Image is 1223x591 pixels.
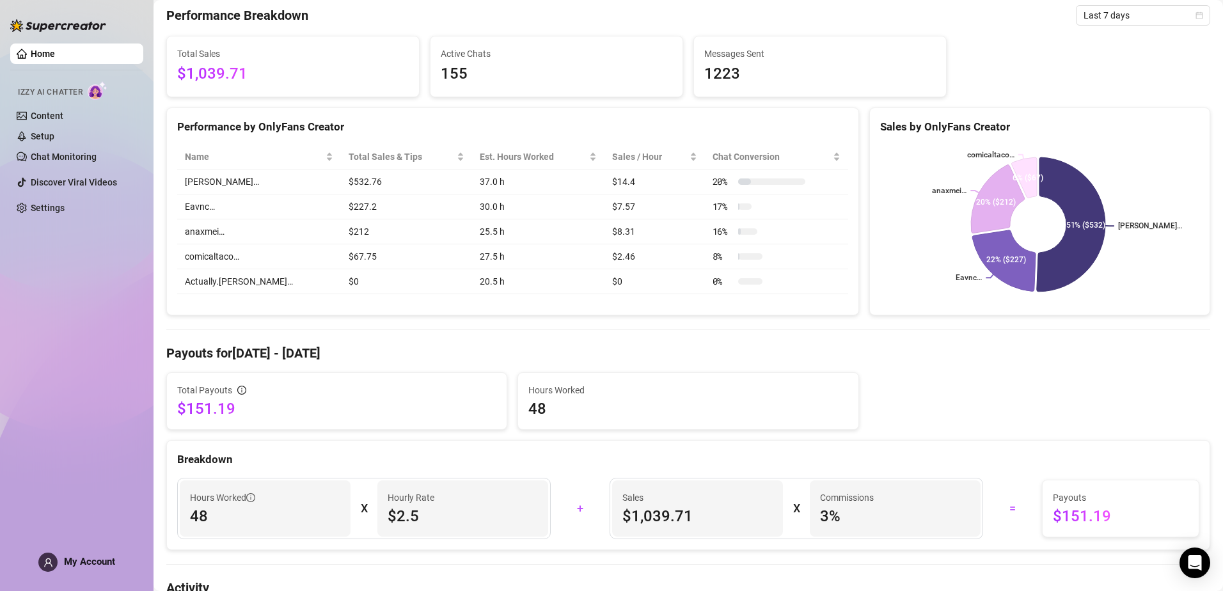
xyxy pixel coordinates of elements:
span: Last 7 days [1084,6,1203,25]
div: X [361,498,367,519]
span: Payouts [1053,491,1188,505]
span: Hours Worked [190,491,255,505]
span: calendar [1195,12,1203,19]
span: Chat Conversion [713,150,830,164]
div: + [558,498,602,519]
a: Home [31,49,55,59]
div: X [793,498,800,519]
span: 20 % [713,175,733,189]
td: 30.0 h [472,194,604,219]
img: AI Chatter [88,81,107,100]
th: Total Sales & Tips [341,145,472,169]
td: Actually.[PERSON_NAME]… [177,269,341,294]
td: $7.57 [604,194,704,219]
td: $0 [604,269,704,294]
td: $67.75 [341,244,472,269]
th: Sales / Hour [604,145,704,169]
td: $227.2 [341,194,472,219]
td: 27.5 h [472,244,604,269]
span: My Account [64,556,115,567]
span: info-circle [237,386,246,395]
span: 8 % [713,249,733,264]
article: Commissions [820,491,874,505]
span: Active Chats [441,47,672,61]
article: Hourly Rate [388,491,434,505]
a: Discover Viral Videos [31,177,117,187]
a: Chat Monitoring [31,152,97,162]
text: anaxmei… [932,186,967,195]
span: 17 % [713,200,733,214]
td: $0 [341,269,472,294]
span: 48 [190,506,340,526]
img: logo-BBDzfeDw.svg [10,19,106,32]
td: $14.4 [604,169,704,194]
td: $2.46 [604,244,704,269]
span: Name [185,150,323,164]
span: Sales [622,491,773,505]
td: 20.5 h [472,269,604,294]
span: 3 % [820,506,970,526]
span: Messages Sent [704,47,936,61]
span: 48 [528,398,848,419]
text: [PERSON_NAME]… [1118,222,1182,231]
div: Performance by OnlyFans Creator [177,118,848,136]
text: Eavnc… [956,274,982,283]
td: anaxmei… [177,219,341,244]
td: [PERSON_NAME]… [177,169,341,194]
span: Sales / Hour [612,150,686,164]
a: Content [31,111,63,121]
span: Hours Worked [528,383,848,397]
td: Eavnc… [177,194,341,219]
span: Total Payouts [177,383,232,397]
th: Chat Conversion [705,145,848,169]
h4: Payouts for [DATE] - [DATE] [166,344,1210,362]
span: 155 [441,62,672,86]
div: Open Intercom Messenger [1180,548,1210,578]
th: Name [177,145,341,169]
span: Total Sales & Tips [349,150,454,164]
div: Breakdown [177,451,1199,468]
div: Sales by OnlyFans Creator [880,118,1199,136]
span: $1,039.71 [622,506,773,526]
span: Izzy AI Chatter [18,86,83,98]
a: Settings [31,203,65,213]
span: $151.19 [177,398,496,419]
td: $212 [341,219,472,244]
h4: Performance Breakdown [166,6,308,24]
span: 1223 [704,62,936,86]
span: 16 % [713,225,733,239]
span: 0 % [713,274,733,288]
text: comicaltaco… [967,150,1014,159]
td: comicaltaco… [177,244,341,269]
div: Est. Hours Worked [480,150,587,164]
td: 25.5 h [472,219,604,244]
span: user [43,558,53,567]
span: $151.19 [1053,506,1188,526]
span: $1,039.71 [177,62,409,86]
td: $8.31 [604,219,704,244]
td: 37.0 h [472,169,604,194]
div: = [991,498,1034,519]
span: info-circle [246,493,255,502]
a: Setup [31,131,54,141]
span: $2.5 [388,506,538,526]
td: $532.76 [341,169,472,194]
span: Total Sales [177,47,409,61]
